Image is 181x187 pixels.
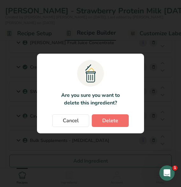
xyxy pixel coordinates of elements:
span: Cancel [63,117,79,124]
button: Delete [92,114,129,127]
span: Delete [102,117,118,124]
span: 1 [172,165,177,170]
p: Are you sure you want to delete this ingredient? [57,91,123,107]
iframe: Intercom live chat [159,165,175,181]
button: Cancel [52,114,89,127]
